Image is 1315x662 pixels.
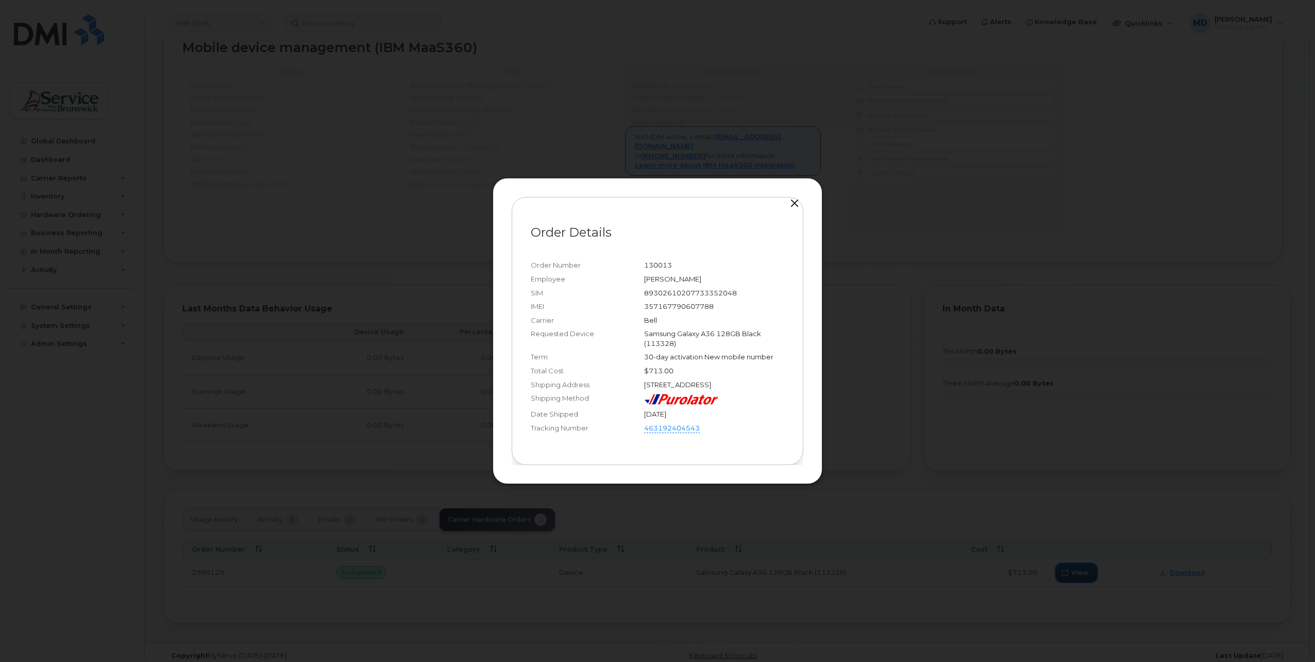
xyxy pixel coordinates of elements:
[644,380,784,390] div: [STREET_ADDRESS]
[700,424,708,432] a: Open shipping details in new tab
[644,316,784,325] div: Bell
[644,329,784,348] div: Samsung Galaxy A36 128GB Black (113328)
[644,302,784,311] div: 357167790607788
[644,260,784,270] div: 130013
[531,380,644,390] div: Shipping Address
[531,302,644,311] div: IMEI
[644,393,718,405] img: purolator-9dc0d6913a5419968391dc55414bb4d415dd17fc9089aa56d78149fa0af40473.png
[531,274,644,284] div: Employee
[531,288,644,298] div: SIM
[531,393,644,405] div: Shipping Method
[531,366,644,376] div: Total Cost
[531,226,784,239] p: Order Details
[644,352,784,362] div: 30-day activation New mobile number
[531,352,644,362] div: Term
[644,274,784,284] div: [PERSON_NAME]
[644,423,700,434] a: 463192404543
[531,329,644,348] div: Requested Device
[531,423,644,435] div: Tracking Number
[644,409,784,419] div: [DATE]
[531,260,644,270] div: Order Number
[644,288,784,298] div: 89302610207733352048
[644,366,784,376] div: $713.00
[531,409,644,419] div: Date Shipped
[531,316,644,325] div: Carrier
